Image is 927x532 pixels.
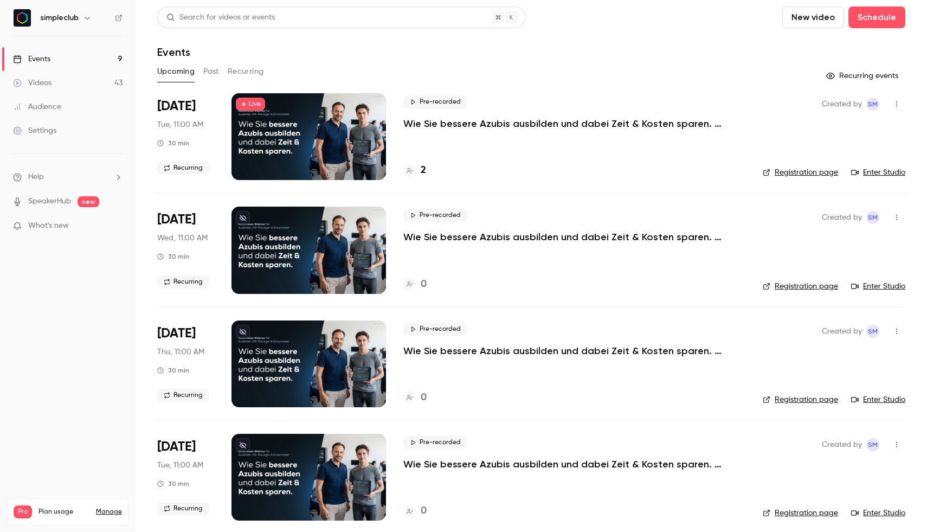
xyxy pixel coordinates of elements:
[866,325,879,338] span: simpleclub Marketing
[403,95,467,108] span: Pre-recorded
[13,171,123,183] li: help-dropdown-opener
[822,325,862,338] span: Created by
[38,508,89,516] span: Plan usage
[236,98,265,111] span: Live
[403,323,467,336] span: Pre-recorded
[13,125,56,136] div: Settings
[157,434,214,521] div: Sep 2 Tue, 11:00 AM (Europe/Berlin)
[763,508,838,518] a: Registration page
[157,325,196,342] span: [DATE]
[157,460,203,471] span: Tue, 11:00 AM
[868,211,878,224] span: sM
[403,209,467,222] span: Pre-recorded
[157,321,214,407] div: Aug 28 Thu, 11:00 AM (Europe/Berlin)
[157,139,189,148] div: 30 min
[157,207,214,293] div: Aug 27 Wed, 11:00 AM (Europe/Berlin)
[157,366,189,375] div: 30 min
[203,63,219,80] button: Past
[763,167,838,178] a: Registration page
[157,252,189,261] div: 30 min
[421,504,427,518] h4: 0
[822,98,862,111] span: Created by
[157,98,196,115] span: [DATE]
[28,196,71,207] a: SpeakerHub
[822,211,862,224] span: Created by
[866,98,879,111] span: simpleclub Marketing
[866,211,879,224] span: simpleclub Marketing
[157,438,196,456] span: [DATE]
[157,119,203,130] span: Tue, 11:00 AM
[13,101,61,112] div: Audience
[821,67,905,85] button: Recurring events
[157,162,209,175] span: Recurring
[403,163,426,178] a: 2
[13,78,51,88] div: Videos
[403,230,729,243] a: Wie Sie bessere Azubis ausbilden und dabei Zeit & Kosten sparen. ([DATE], 11:00 Uhr)
[14,9,31,27] img: simpleclub
[403,277,427,292] a: 0
[763,394,838,405] a: Registration page
[866,438,879,451] span: simpleclub Marketing
[851,281,905,292] a: Enter Studio
[157,93,214,180] div: Aug 26 Tue, 11:00 AM (Europe/Berlin)
[403,504,427,518] a: 0
[868,438,878,451] span: sM
[13,54,50,65] div: Events
[157,389,209,402] span: Recurring
[157,46,190,59] h1: Events
[157,502,209,515] span: Recurring
[157,275,209,289] span: Recurring
[28,171,44,183] span: Help
[157,63,195,80] button: Upcoming
[868,98,878,111] span: sM
[28,220,69,232] span: What's new
[403,458,729,471] a: Wie Sie bessere Azubis ausbilden und dabei Zeit & Kosten sparen. ([DATE], 11:00 Uhr)
[851,167,905,178] a: Enter Studio
[166,12,275,23] div: Search for videos or events
[421,277,427,292] h4: 0
[868,325,878,338] span: sM
[157,233,208,243] span: Wed, 11:00 AM
[14,505,32,518] span: Pro
[157,347,204,357] span: Thu, 11:00 AM
[822,438,862,451] span: Created by
[40,12,79,23] h6: simpleclub
[403,344,729,357] a: Wie Sie bessere Azubis ausbilden und dabei Zeit & Kosten sparen. ([DATE], 11:00 Uhr)
[421,390,427,405] h4: 0
[403,436,467,449] span: Pre-recorded
[110,221,123,231] iframe: Noticeable Trigger
[96,508,122,516] a: Manage
[851,508,905,518] a: Enter Studio
[403,390,427,405] a: 0
[848,7,905,28] button: Schedule
[157,211,196,228] span: [DATE]
[763,281,838,292] a: Registration page
[782,7,844,28] button: New video
[157,479,189,488] div: 30 min
[851,394,905,405] a: Enter Studio
[228,63,264,80] button: Recurring
[421,163,426,178] h4: 2
[403,117,729,130] a: Wie Sie bessere Azubis ausbilden und dabei Zeit & Kosten sparen. ([DATE], 11:00 Uhr)
[78,196,99,207] span: new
